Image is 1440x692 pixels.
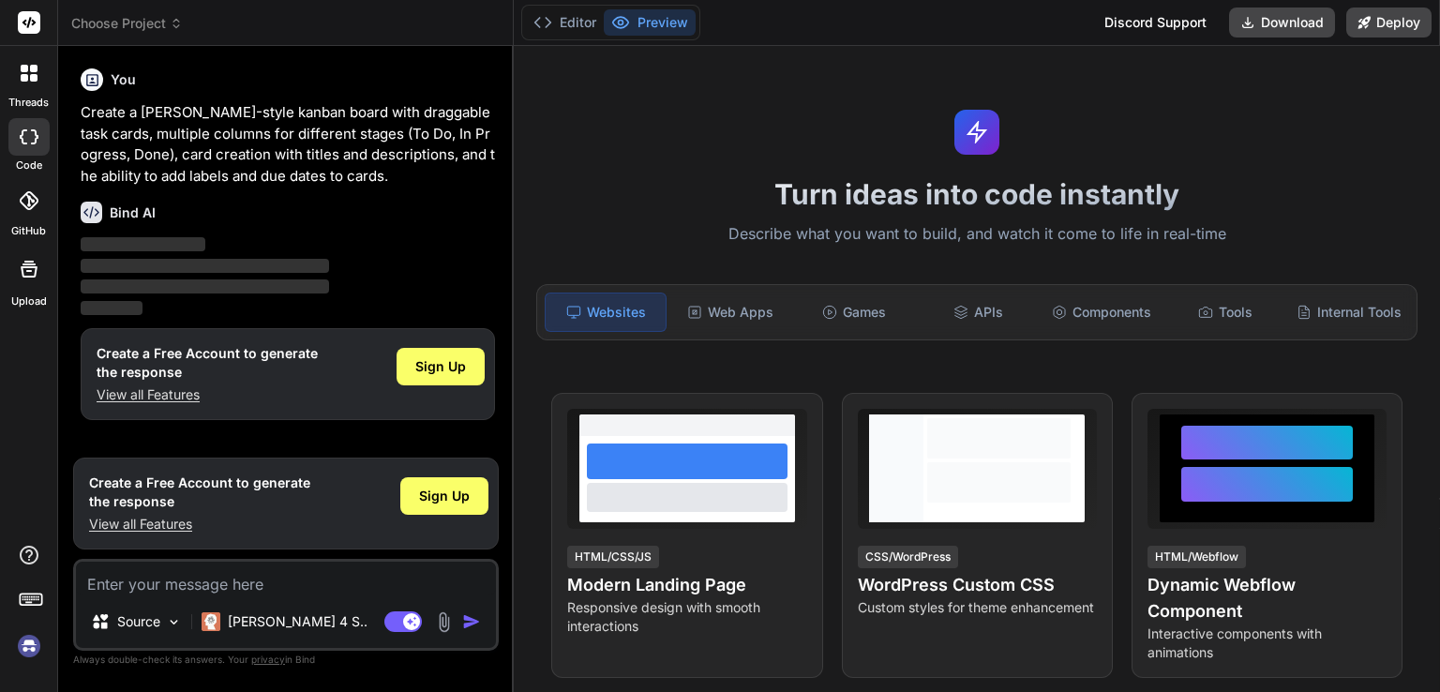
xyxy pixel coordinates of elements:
[415,357,466,376] span: Sign Up
[670,293,790,332] div: Web Apps
[525,222,1429,247] p: Describe what you want to build, and watch it come to life in real-time
[89,515,310,534] p: View all Features
[1147,546,1246,568] div: HTML/Webflow
[858,572,1097,598] h4: WordPress Custom CSS
[97,344,318,382] h1: Create a Free Account to generate the response
[13,630,45,662] img: signin
[71,14,183,33] span: Choose Project
[81,259,329,273] span: ‌
[858,598,1097,617] p: Custom styles for theme enhancement
[1165,293,1285,332] div: Tools
[16,158,42,173] label: code
[526,9,604,36] button: Editor
[110,203,156,222] h6: Bind AI
[567,598,806,636] p: Responsive design with smooth interactions
[1093,8,1218,38] div: Discord Support
[81,301,142,315] span: ‌
[11,293,47,309] label: Upload
[8,95,49,111] label: threads
[1147,624,1387,662] p: Interactive components with animations
[117,612,160,631] p: Source
[228,612,367,631] p: [PERSON_NAME] 4 S..
[567,572,806,598] h4: Modern Landing Page
[462,612,481,631] img: icon
[567,546,659,568] div: HTML/CSS/JS
[1147,572,1387,624] h4: Dynamic Webflow Component
[202,612,220,631] img: Claude 4 Sonnet
[419,487,470,505] span: Sign Up
[525,177,1429,211] h1: Turn ideas into code instantly
[794,293,914,332] div: Games
[545,293,667,332] div: Websites
[97,385,318,404] p: View all Features
[166,614,182,630] img: Pick Models
[251,654,285,665] span: privacy
[1346,8,1432,38] button: Deploy
[81,279,329,293] span: ‌
[73,651,499,669] p: Always double-check its answers. Your in Bind
[858,546,958,568] div: CSS/WordPress
[81,102,495,187] p: Create a [PERSON_NAME]-style kanban board with draggable task cards, multiple columns for differe...
[1042,293,1162,332] div: Components
[89,474,310,511] h1: Create a Free Account to generate the response
[433,611,455,633] img: attachment
[918,293,1038,332] div: APIs
[11,223,46,239] label: GitHub
[1229,8,1335,38] button: Download
[81,237,205,251] span: ‌
[1289,293,1409,332] div: Internal Tools
[604,9,696,36] button: Preview
[111,70,136,89] h6: You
